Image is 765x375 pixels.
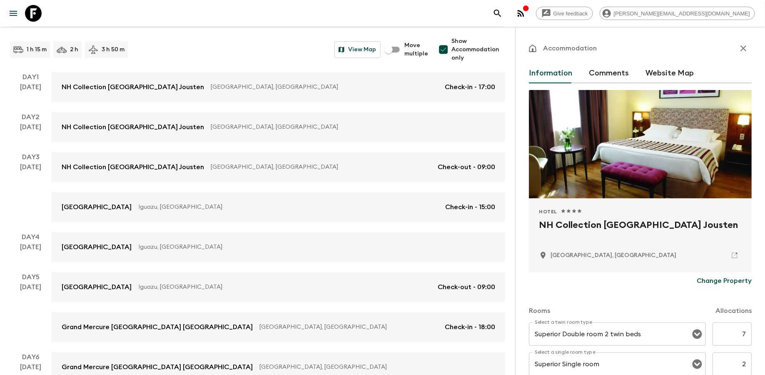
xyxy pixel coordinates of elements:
[405,41,429,58] span: Move multiple
[70,45,78,54] p: 2 h
[138,283,431,291] p: Iguazu, [GEOGRAPHIC_DATA]
[10,112,52,122] p: Day 2
[551,251,676,260] p: Buenos Aires, Argentina
[535,319,592,326] label: Select a twin room type
[539,218,742,245] h2: NH Collection [GEOGRAPHIC_DATA] Jousten
[589,63,629,83] button: Comments
[20,82,42,102] div: [DATE]
[691,328,703,340] button: Open
[138,203,439,211] p: Iguazu, [GEOGRAPHIC_DATA]
[438,162,495,172] p: Check-out - 09:00
[211,123,488,131] p: [GEOGRAPHIC_DATA], [GEOGRAPHIC_DATA]
[62,162,204,172] p: NH Collection [GEOGRAPHIC_DATA] Jousten
[5,5,22,22] button: menu
[62,322,253,332] p: Grand Mercure [GEOGRAPHIC_DATA] [GEOGRAPHIC_DATA]
[715,306,752,316] p: Allocations
[10,72,52,82] p: Day 1
[259,363,488,371] p: [GEOGRAPHIC_DATA], [GEOGRAPHIC_DATA]
[20,282,42,342] div: [DATE]
[102,45,125,54] p: 3 h 50 m
[609,10,755,17] span: [PERSON_NAME][EMAIL_ADDRESS][DOMAIN_NAME]
[52,272,505,302] a: [GEOGRAPHIC_DATA]Iguazu, [GEOGRAPHIC_DATA]Check-out - 09:00
[445,82,495,92] p: Check-in - 17:00
[52,72,505,102] a: NH Collection [GEOGRAPHIC_DATA] Jousten[GEOGRAPHIC_DATA], [GEOGRAPHIC_DATA]Check-in - 17:00
[539,208,557,215] span: Hotel
[20,162,42,222] div: [DATE]
[62,202,132,212] p: [GEOGRAPHIC_DATA]
[20,242,42,262] div: [DATE]
[62,82,204,92] p: NH Collection [GEOGRAPHIC_DATA] Jousten
[211,83,438,91] p: [GEOGRAPHIC_DATA], [GEOGRAPHIC_DATA]
[52,192,505,222] a: [GEOGRAPHIC_DATA]Iguazu, [GEOGRAPHIC_DATA]Check-in - 15:00
[536,7,593,20] a: Give feedback
[445,322,495,332] p: Check-in - 18:00
[529,63,572,83] button: Information
[62,122,204,132] p: NH Collection [GEOGRAPHIC_DATA] Jousten
[62,242,132,252] p: [GEOGRAPHIC_DATA]
[691,358,703,370] button: Open
[529,90,752,198] div: Photo of NH Collection Buenos Aires Jousten
[52,112,505,142] a: NH Collection [GEOGRAPHIC_DATA] Jousten[GEOGRAPHIC_DATA], [GEOGRAPHIC_DATA]
[211,163,431,171] p: [GEOGRAPHIC_DATA], [GEOGRAPHIC_DATA]
[645,63,694,83] button: Website Map
[52,152,505,182] a: NH Collection [GEOGRAPHIC_DATA] Jousten[GEOGRAPHIC_DATA], [GEOGRAPHIC_DATA]Check-out - 09:00
[489,5,506,22] button: search adventures
[259,323,438,331] p: [GEOGRAPHIC_DATA], [GEOGRAPHIC_DATA]
[438,282,495,292] p: Check-out - 09:00
[452,37,505,62] span: Show Accommodation only
[549,10,593,17] span: Give feedback
[697,276,752,286] p: Change Property
[535,349,596,356] label: Select a single room type
[543,43,597,53] p: Accommodation
[697,272,752,289] button: Change Property
[600,7,755,20] div: [PERSON_NAME][EMAIL_ADDRESS][DOMAIN_NAME]
[10,272,52,282] p: Day 5
[52,312,505,342] a: Grand Mercure [GEOGRAPHIC_DATA] [GEOGRAPHIC_DATA][GEOGRAPHIC_DATA], [GEOGRAPHIC_DATA]Check-in - 1...
[334,41,381,58] button: View Map
[27,45,47,54] p: 1 h 15 m
[529,306,550,316] p: Rooms
[10,352,52,362] p: Day 6
[62,282,132,292] p: [GEOGRAPHIC_DATA]
[10,152,52,162] p: Day 3
[20,122,42,142] div: [DATE]
[138,243,488,251] p: Iguazu, [GEOGRAPHIC_DATA]
[445,202,495,212] p: Check-in - 15:00
[62,362,253,372] p: Grand Mercure [GEOGRAPHIC_DATA] [GEOGRAPHIC_DATA]
[10,232,52,242] p: Day 4
[52,232,505,262] a: [GEOGRAPHIC_DATA]Iguazu, [GEOGRAPHIC_DATA]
